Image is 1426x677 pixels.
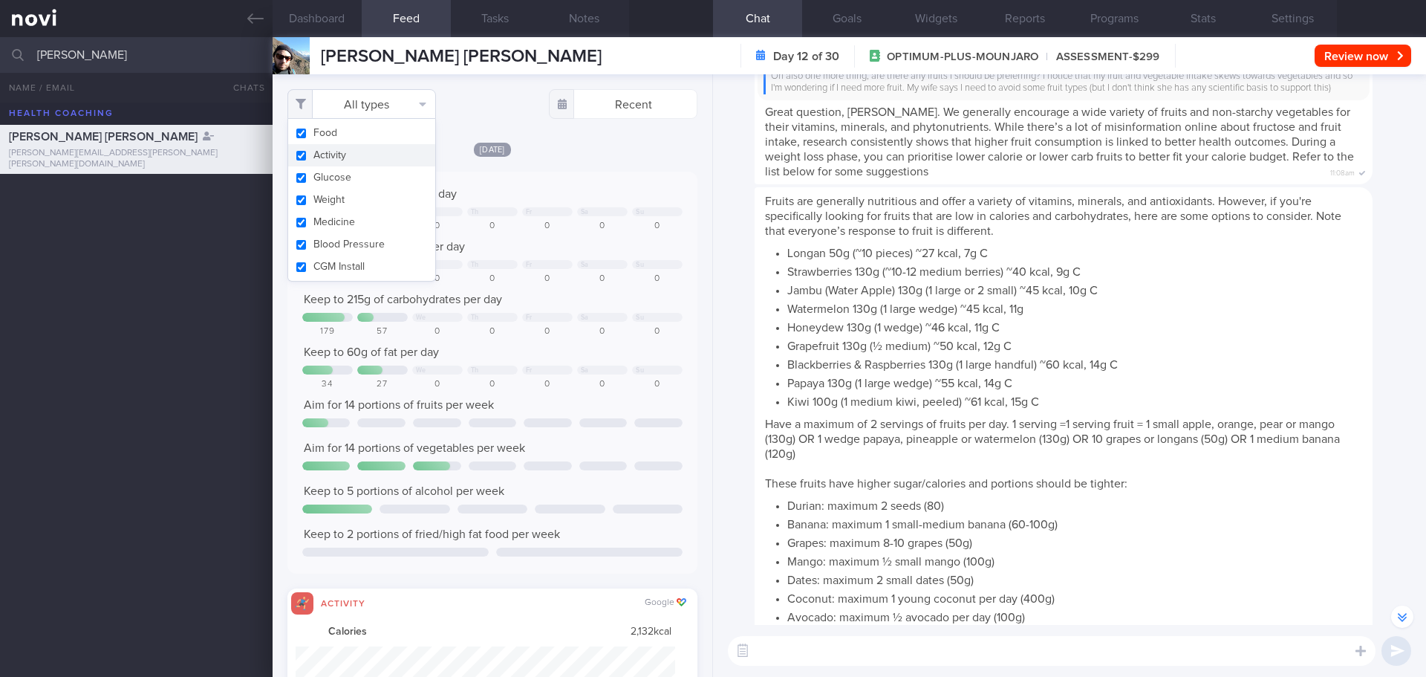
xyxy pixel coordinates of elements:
[412,379,463,390] div: 0
[787,242,1362,261] li: Longan 50g (~10 pieces) ~27 kcal, 7g C
[526,366,533,375] div: Fr
[787,391,1362,409] li: Kiwi 100g (1 medium kiwi, peeled) ~61 kcal, 15g C
[288,189,435,211] button: Weight
[787,495,1362,514] li: Durian: maximum 2 seeds (80)
[1315,45,1411,67] button: Review now
[471,314,479,322] div: Th
[328,626,367,639] strong: Calories
[288,211,435,233] button: Medicine
[581,314,589,322] div: Sa
[787,532,1362,551] li: Grapes: maximum 8-10 grapes (50g)
[581,366,589,375] div: Sa
[304,346,439,358] span: Keep to 60g of fat per day
[773,49,839,64] strong: Day 12 of 30
[313,596,373,609] div: Activity
[632,326,683,337] div: 0
[787,569,1362,588] li: Dates: maximum 2 small dates (50g)
[765,478,1127,490] span: These fruits have higher sugar/calories and portions should be tighter:
[577,221,628,232] div: 0
[467,273,518,285] div: 0
[765,106,1354,178] span: Great question, [PERSON_NAME]. We generally encourage a wide variety of fruits and non-starchy ve...
[467,221,518,232] div: 0
[412,273,463,285] div: 0
[787,354,1362,372] li: Blackberries & Raspberries 130g (1 large handful) ~60 kcal, 14g C
[304,528,560,540] span: Keep to 2 portions of fried/high fat food per week
[787,317,1362,335] li: Honeydew 130g (1 wedge) ~46 kcal, 11g C
[636,366,644,375] div: Su
[288,166,435,189] button: Glucose
[577,379,628,390] div: 0
[632,379,683,390] div: 0
[636,314,644,322] div: Su
[887,50,1038,65] span: OPTIMUM-PLUS-MOUNJARO
[787,551,1362,569] li: Mango: maximum ½ small mango (100g)
[474,143,511,157] span: [DATE]
[787,606,1362,625] li: Avocado: maximum ½ avocado per day (100g)
[357,379,408,390] div: 27
[357,326,408,337] div: 57
[416,314,426,322] div: We
[581,208,589,216] div: Sa
[636,208,644,216] div: Su
[304,485,504,497] span: Keep to 5 portions of alcohol per week
[526,208,533,216] div: Fr
[412,326,463,337] div: 0
[522,273,573,285] div: 0
[764,71,1364,95] div: Oh also one more thing, are there any fruits I should be preferring? I notice that my fruit and v...
[416,366,426,375] div: We
[302,326,353,337] div: 179
[645,597,686,609] div: Google
[632,221,683,232] div: 0
[471,366,479,375] div: Th
[412,221,463,232] div: 0
[288,256,435,278] button: CGM Install
[787,298,1362,317] li: Watermelon 130g (1 large wedge) ~45 kcal, 11g
[787,514,1362,532] li: Banana: maximum 1 small-medium banana (60-100g)
[765,418,1340,460] span: Have a maximum of 2 servings of fruits per day. 1 serving =1 serving fruit = 1 small apple, orang...
[471,208,479,216] div: Th
[9,131,198,143] span: [PERSON_NAME] [PERSON_NAME]
[522,221,573,232] div: 0
[631,626,671,639] span: 2,132 kcal
[467,326,518,337] div: 0
[304,294,502,305] span: Keep to 215g of carbohydrates per day
[636,261,644,269] div: Su
[787,279,1362,298] li: Jambu (Water Apple) 130g (1 large or 2 small) ~45 kcal, 10g C
[787,588,1362,606] li: Coconut: maximum 1 young coconut per day (400g)
[581,261,589,269] div: Sa
[302,379,353,390] div: 34
[287,89,436,119] button: All types
[526,314,533,322] div: Fr
[632,273,683,285] div: 0
[765,195,1341,237] span: Fruits are generally nutritious and offer a variety of vitamins, minerals, and antioxidants. Howe...
[288,122,435,144] button: Food
[526,261,533,269] div: Fr
[9,148,264,170] div: [PERSON_NAME][EMAIL_ADDRESS][PERSON_NAME][PERSON_NAME][DOMAIN_NAME]
[304,442,525,454] span: Aim for 14 portions of vegetables per week
[304,399,494,411] span: Aim for 14 portions of fruits per week
[467,379,518,390] div: 0
[321,48,602,65] span: [PERSON_NAME] [PERSON_NAME]
[1330,164,1355,178] span: 11:08am
[471,261,479,269] div: Th
[577,326,628,337] div: 0
[288,144,435,166] button: Activity
[787,335,1362,354] li: Grapefruit 130g (½ medium) ~50 kcal, 12g C
[522,326,573,337] div: 0
[787,372,1362,391] li: Papaya 130g (1 large wedge) ~55 kcal, 14g C
[787,261,1362,279] li: Strawberries 130g (~10-12 medium berries) ~40 kcal, 9g C
[522,379,573,390] div: 0
[1038,50,1159,65] span: ASSESSMENT-$299
[288,233,435,256] button: Blood Pressure
[213,73,273,103] button: Chats
[577,273,628,285] div: 0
